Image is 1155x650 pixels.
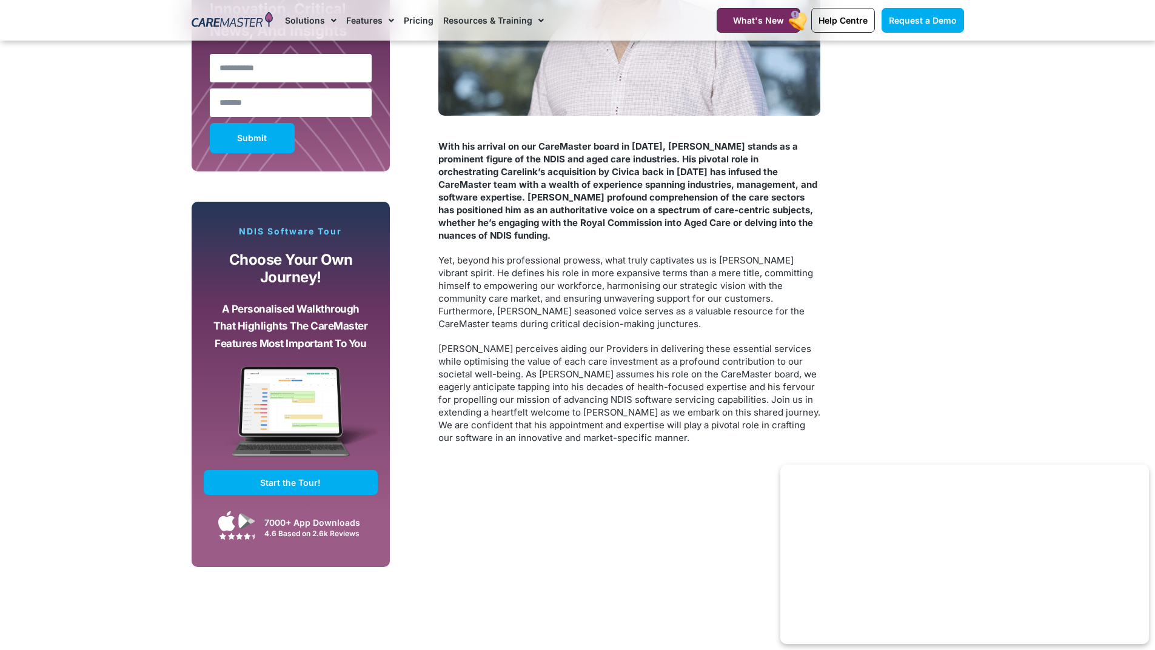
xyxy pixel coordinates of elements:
[264,516,372,529] div: 7000+ App Downloads
[889,15,957,25] span: Request a Demo
[733,15,784,25] span: What's New
[438,342,820,444] p: [PERSON_NAME] perceives aiding our Providers in delivering these essential services while optimis...
[204,226,378,237] p: NDIS Software Tour
[219,532,255,540] img: Google Play Store App Review Stars
[204,470,378,495] a: Start the Tour!
[882,8,964,33] a: Request a Demo
[204,366,378,471] img: CareMaster Software Mockup on Screen
[210,123,295,153] button: Submit
[213,300,369,353] p: A personalised walkthrough that highlights the CareMaster features most important to you
[192,12,273,30] img: CareMaster Logo
[238,512,255,530] img: Google Play App Icon
[438,141,817,241] b: With his arrival on our CareMaster board in [DATE], [PERSON_NAME] stands as a prominent figure of...
[438,254,820,330] p: Yet, beyond his professional prowess, what truly captivates us is [PERSON_NAME] vibrant spirit. H...
[717,8,800,33] a: What's New
[780,465,1149,644] iframe: Popup CTA
[819,15,868,25] span: Help Centre
[811,8,875,33] a: Help Centre
[260,477,321,488] span: Start the Tour!
[213,251,369,286] p: Choose your own journey!
[264,529,372,538] div: 4.6 Based on 2.6k Reviews
[237,135,267,141] span: Submit
[218,511,235,531] img: Apple App Store Icon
